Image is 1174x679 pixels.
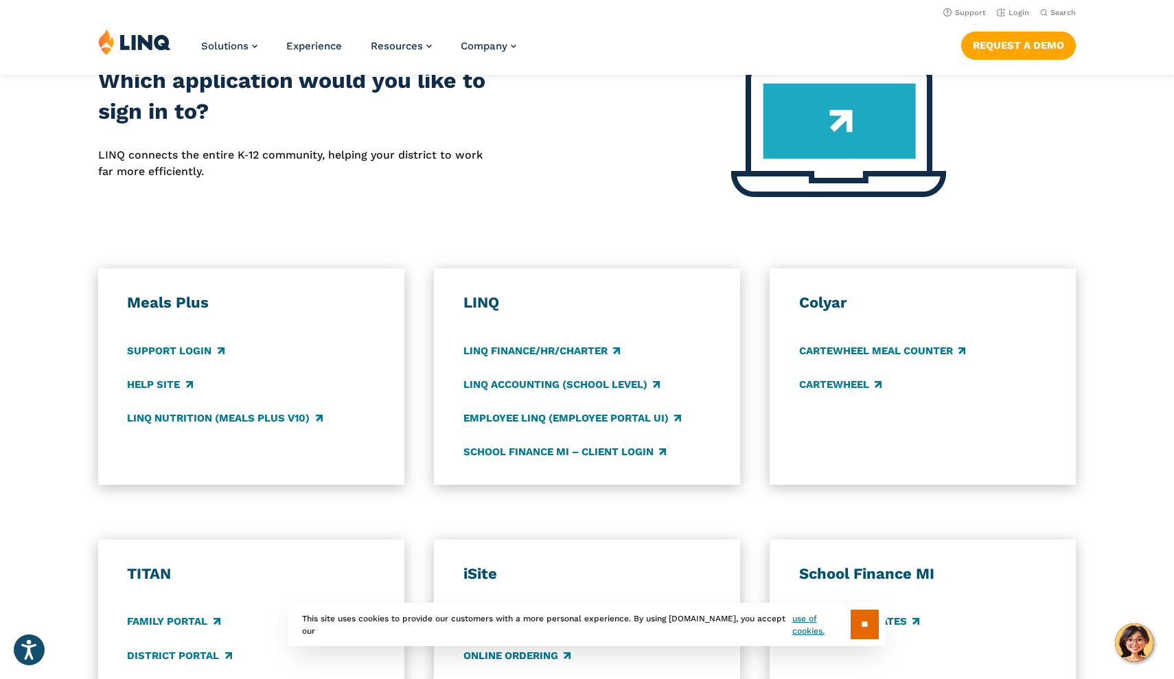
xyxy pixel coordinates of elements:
[127,343,224,358] a: Support Login
[98,147,489,181] p: LINQ connects the entire K‑12 community, helping your district to work far more efficiently.
[1050,8,1076,17] span: Search
[792,612,851,637] a: use of cookies.
[201,29,516,74] nav: Primary Navigation
[201,40,249,52] span: Solutions
[371,40,423,52] span: Resources
[371,40,432,52] a: Resources
[799,564,1047,584] h3: School Finance MI
[127,411,322,426] a: LINQ Nutrition (Meals Plus v10)
[127,293,375,312] h3: Meals Plus
[288,603,886,646] div: This site uses cookies to provide our customers with a more personal experience. By using [DOMAIN...
[1115,623,1153,662] button: Hello, have a question? Let’s chat.
[799,377,882,392] a: CARTEWHEEL
[463,564,711,584] h3: iSite
[461,40,516,52] a: Company
[286,40,342,52] a: Experience
[127,614,220,630] a: Family Portal
[799,343,965,358] a: CARTEWHEEL Meal Counter
[201,40,257,52] a: Solutions
[1040,8,1076,18] button: Open Search Bar
[463,444,666,459] a: School Finance MI – Client Login
[461,40,507,52] span: Company
[799,293,1047,312] h3: Colyar
[961,29,1076,59] nav: Button Navigation
[127,377,192,392] a: Help Site
[961,32,1076,59] a: Request a Demo
[98,65,489,128] h2: Which application would you like to sign in to?
[943,8,986,17] a: Support
[463,411,681,426] a: Employee LINQ (Employee Portal UI)
[997,8,1029,17] a: Login
[98,29,171,55] img: LINQ | K‑12 Software
[127,564,375,584] h3: TITAN
[463,343,620,358] a: LINQ Finance/HR/Charter
[463,377,660,392] a: LINQ Accounting (school level)
[463,293,711,312] h3: LINQ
